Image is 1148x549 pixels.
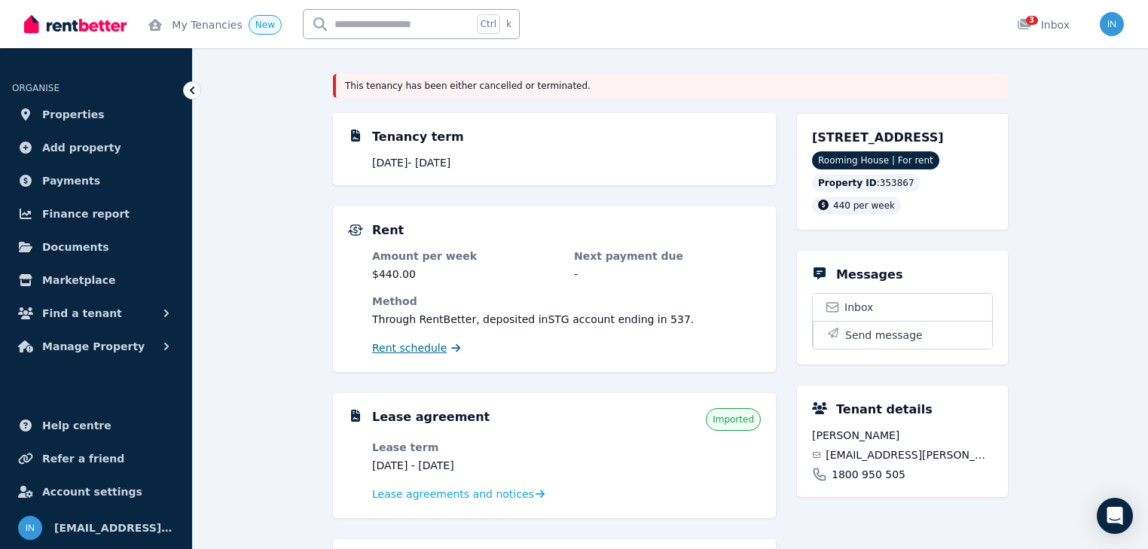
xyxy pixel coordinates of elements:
[836,266,902,284] h5: Messages
[54,519,174,537] span: [EMAIL_ADDRESS][DOMAIN_NAME]
[836,401,933,419] h5: Tenant details
[42,416,111,435] span: Help centre
[12,199,180,229] a: Finance report
[333,74,1008,98] div: This tenancy has been either cancelled or terminated.
[813,321,992,349] button: Send message
[42,271,115,289] span: Marketplace
[1097,498,1133,534] div: Open Intercom Messenger
[255,20,275,30] span: New
[1017,17,1070,32] div: Inbox
[12,232,180,262] a: Documents
[826,447,993,462] span: [EMAIL_ADDRESS][PERSON_NAME][DOMAIN_NAME]
[42,172,100,190] span: Payments
[18,516,42,540] img: info@museliving.com.au
[713,413,754,425] span: Imported
[372,155,761,170] p: [DATE] - [DATE]
[24,13,127,35] img: RentBetter
[348,224,363,236] img: Rental Payments
[372,408,490,426] h5: Lease agreement
[42,450,124,468] span: Refer a friend
[844,300,873,315] span: Inbox
[12,166,180,196] a: Payments
[12,410,180,441] a: Help centre
[812,174,921,192] div: : 353867
[818,177,877,189] span: Property ID
[12,83,60,93] span: ORGANISE
[42,205,130,223] span: Finance report
[12,444,180,474] a: Refer a friend
[42,238,109,256] span: Documents
[372,340,447,355] span: Rent schedule
[12,133,180,163] a: Add property
[812,428,993,443] span: [PERSON_NAME]
[372,313,694,325] span: Through RentBetter , deposited in STG account ending in 537 .
[812,130,944,145] span: [STREET_ADDRESS]
[574,267,761,282] dd: -
[42,304,122,322] span: Find a tenant
[1026,16,1038,25] span: 3
[372,249,559,264] dt: Amount per week
[506,18,511,30] span: k
[12,477,180,507] a: Account settings
[812,151,939,169] span: Rooming House | For rent
[372,340,461,355] a: Rent schedule
[12,99,180,130] a: Properties
[12,265,180,295] a: Marketplace
[813,294,992,321] a: Inbox
[372,221,404,239] h5: Rent
[12,331,180,361] button: Manage Property
[42,139,121,157] span: Add property
[372,458,559,473] dd: [DATE] - [DATE]
[372,440,559,455] dt: Lease term
[833,200,895,211] span: 440 per week
[42,483,142,501] span: Account settings
[1100,12,1124,36] img: info@museliving.com.au
[42,105,105,124] span: Properties
[832,467,905,482] span: 1800 950 505
[845,328,923,343] span: Send message
[12,298,180,328] button: Find a tenant
[372,128,464,146] h5: Tenancy term
[574,249,761,264] dt: Next payment due
[42,337,145,355] span: Manage Property
[372,486,534,502] span: Lease agreements and notices
[372,267,559,282] dd: $440.00
[477,14,500,34] span: Ctrl
[372,294,761,309] dt: Method
[372,486,545,502] a: Lease agreements and notices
